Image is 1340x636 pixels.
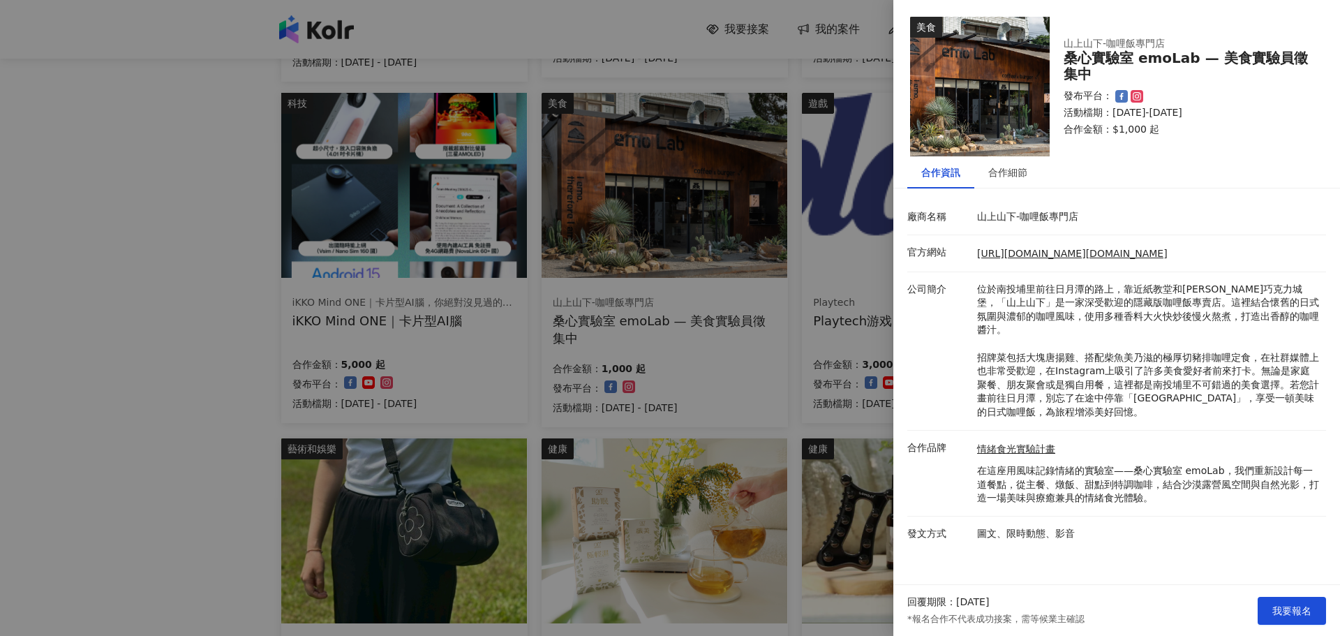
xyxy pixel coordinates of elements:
p: 活動檔期：[DATE]-[DATE] [1064,106,1309,120]
p: 合作金額： $1,000 起 [1064,123,1309,137]
div: 美食 [910,17,942,38]
p: 回覆期限：[DATE] [907,596,989,609]
img: 情緒食光實驗計畫 [910,17,1050,156]
p: 公司簡介 [907,283,970,297]
p: 圖文、限時動態、影音 [977,527,1319,541]
p: 合作品牌 [907,441,970,455]
div: 合作資訊 [921,165,960,180]
p: 位於南投埔里前往日月潭的路上，靠近紙教堂和[PERSON_NAME]巧克力城堡，「山上山下」是一家深受歡迎的隱藏版咖哩飯專賣店。這裡結合懷舊的日式氛圍與濃郁的咖哩風味，使用多種香料大火快炒後慢火... [977,283,1319,420]
p: 在這座用風味記錄情緒的實驗室——桑心實驗室 emoLab，我們重新設計每一道餐點，從主餐、燉飯、甜點到特調咖啡，結合沙漠露營風空間與自然光影，打造一場美味與療癒兼具的情緒食光體驗。 [977,464,1319,505]
p: *報名合作不代表成功接案，需等候業主確認 [907,613,1085,626]
div: 合作細節 [988,165,1027,180]
div: 桑心實驗室 emoLab — 美食實驗員徵集中 [1064,50,1309,82]
button: 我要報名 [1258,597,1326,625]
a: 情緒食光實驗計畫 [977,443,1319,457]
p: 廠商名稱 [907,210,970,224]
div: 山上山下-咖哩飯專門店 [1064,37,1287,51]
p: 發布平台： [1064,89,1112,103]
span: 我要報名 [1272,605,1311,616]
p: 山上山下-咖哩飯專門店 [977,210,1319,224]
p: 發文方式 [907,527,970,541]
p: 官方網站 [907,246,970,260]
a: [URL][DOMAIN_NAME][DOMAIN_NAME] [977,248,1168,259]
